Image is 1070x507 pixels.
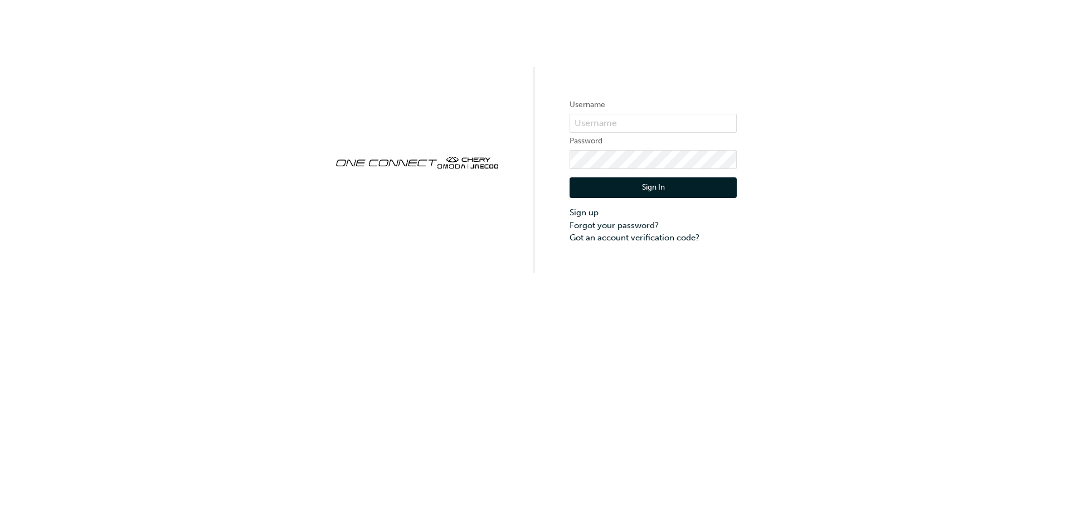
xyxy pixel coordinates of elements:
[570,206,737,219] a: Sign up
[333,147,500,176] img: oneconnect
[570,98,737,112] label: Username
[570,231,737,244] a: Got an account verification code?
[570,219,737,232] a: Forgot your password?
[570,134,737,148] label: Password
[570,114,737,133] input: Username
[570,177,737,199] button: Sign In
